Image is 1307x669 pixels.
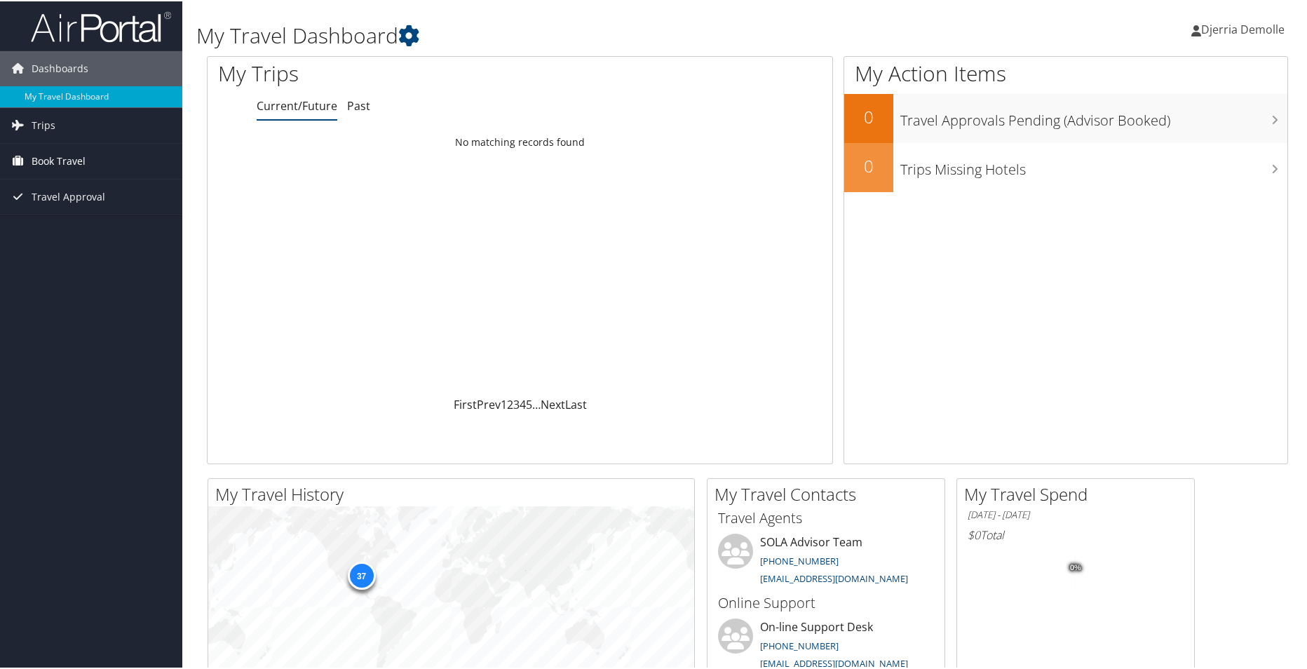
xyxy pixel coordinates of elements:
[968,507,1184,520] h6: [DATE] - [DATE]
[565,396,587,411] a: Last
[900,151,1287,178] h3: Trips Missing Hotels
[208,128,832,154] td: No matching records found
[215,481,694,505] h2: My Travel History
[711,532,941,590] li: SOLA Advisor Team
[347,97,370,112] a: Past
[718,507,934,527] h3: Travel Agents
[760,571,908,583] a: [EMAIL_ADDRESS][DOMAIN_NAME]
[532,396,541,411] span: …
[844,93,1287,142] a: 0Travel Approvals Pending (Advisor Booked)
[844,153,893,177] h2: 0
[507,396,513,411] a: 2
[541,396,565,411] a: Next
[477,396,501,411] a: Prev
[257,97,337,112] a: Current/Future
[968,526,1184,541] h6: Total
[1070,562,1081,571] tspan: 0%
[32,178,105,213] span: Travel Approval
[32,142,86,177] span: Book Travel
[520,396,526,411] a: 4
[718,592,934,611] h3: Online Support
[760,656,908,668] a: [EMAIL_ADDRESS][DOMAIN_NAME]
[501,396,507,411] a: 1
[196,20,931,49] h1: My Travel Dashboard
[347,560,375,588] div: 37
[513,396,520,411] a: 3
[1201,20,1285,36] span: Djerria Demolle
[31,9,171,42] img: airportal-logo.png
[1191,7,1299,49] a: Djerria Demolle
[844,104,893,128] h2: 0
[968,526,980,541] span: $0
[715,481,944,505] h2: My Travel Contacts
[760,638,839,651] a: [PHONE_NUMBER]
[526,396,532,411] a: 5
[760,553,839,566] a: [PHONE_NUMBER]
[454,396,477,411] a: First
[218,58,562,87] h1: My Trips
[844,142,1287,191] a: 0Trips Missing Hotels
[964,481,1194,505] h2: My Travel Spend
[32,50,88,85] span: Dashboards
[844,58,1287,87] h1: My Action Items
[32,107,55,142] span: Trips
[900,102,1287,129] h3: Travel Approvals Pending (Advisor Booked)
